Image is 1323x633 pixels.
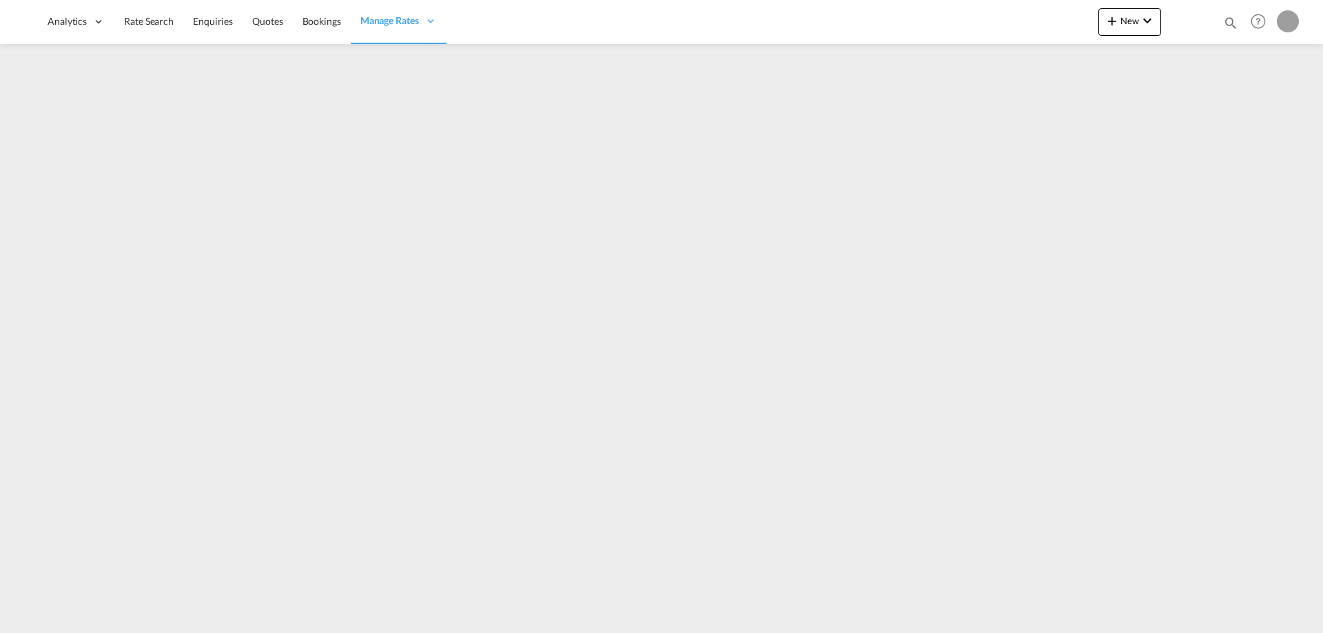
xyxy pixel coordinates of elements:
span: Help [1247,10,1270,33]
span: Bookings [302,15,341,27]
button: icon-plus 400-fgNewicon-chevron-down [1098,8,1161,36]
md-icon: icon-magnify [1223,15,1238,30]
span: New [1104,15,1156,26]
md-icon: icon-chevron-down [1139,12,1156,29]
span: Manage Rates [360,14,419,28]
div: Help [1247,10,1277,34]
md-icon: icon-plus 400-fg [1104,12,1120,29]
span: Analytics [48,14,87,28]
span: Rate Search [124,15,174,27]
span: Enquiries [193,15,233,27]
span: Quotes [252,15,283,27]
div: icon-magnify [1223,15,1238,36]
